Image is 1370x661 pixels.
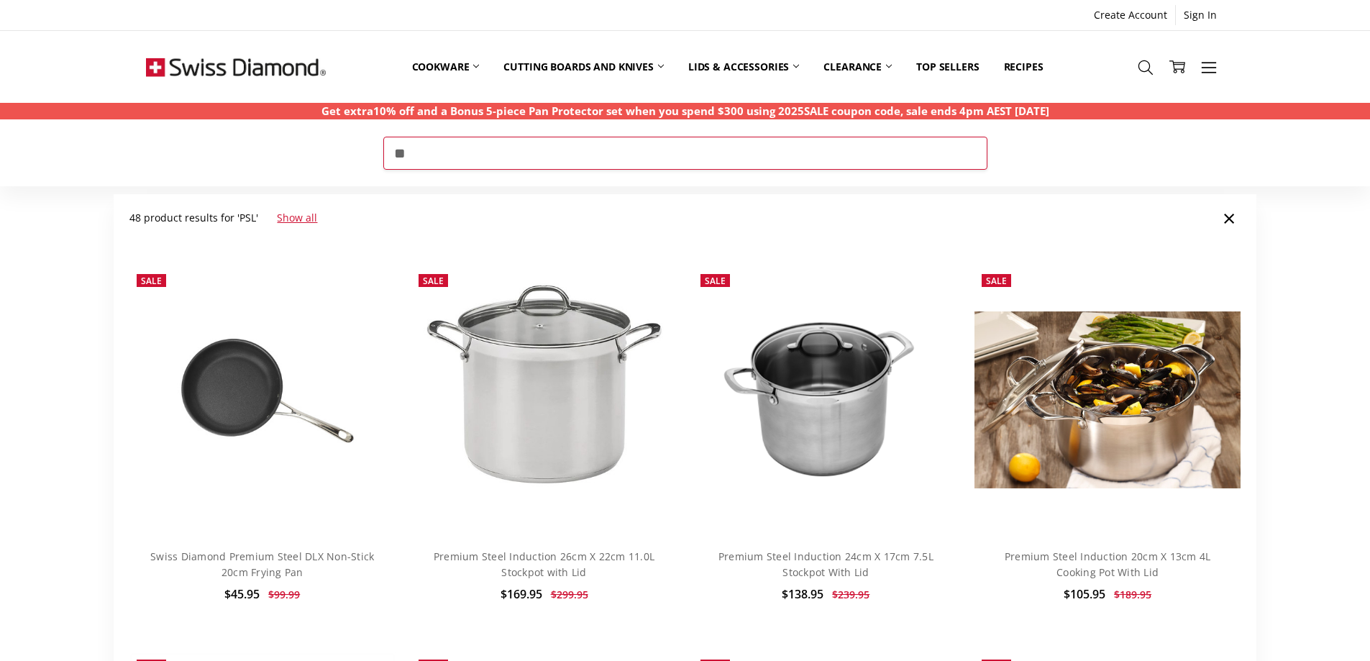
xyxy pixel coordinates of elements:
img: Free Shipping On Every Order [146,31,326,103]
a: Premium Steel Induction 24cm X 17cm 7.5L Stockpot With Lid [718,550,933,579]
a: Premium Steel Induction 20cm X 13cm 4L Cooking Pot With Lid [1005,550,1211,579]
span: Sale [141,275,162,287]
img: Premium Steel Induction 26cm X 22cm 11.0L Stockpot with Lid [411,267,677,532]
a: Swiss Diamond Premium Steel DLX Non-Stick 20cm Frying Pan [150,550,374,579]
a: Cutting boards and knives [491,35,676,99]
img: Swiss Diamond Premium Steel DLX Non-Stick 20cm Frying Pan [129,267,395,532]
span: Sale [986,275,1007,287]
span: Sale [705,275,726,287]
span: $239.95 [832,588,869,601]
span: $169.95 [501,586,542,602]
a: Top Sellers [904,35,991,99]
img: Premium Steel Induction 24cm X 17cm 7.5L Stockpot With Lid [693,311,959,488]
p: Get extra10% off and a Bonus 5-piece Pan Protector set when you spend $300 using 2025SALE coupon ... [321,103,1049,119]
img: Premium Steel Induction 20cm X 13cm 4L Cooking Pot With Lid [974,311,1240,489]
span: $189.95 [1114,588,1151,601]
span: $99.99 [268,588,300,601]
span: Sale [423,275,444,287]
a: Show all [277,211,317,224]
a: Lids & Accessories [676,35,811,99]
a: Clearance [811,35,904,99]
a: Sign In [1176,5,1225,25]
span: $45.95 [224,586,260,602]
a: Recipes [992,35,1056,99]
a: Close [1218,206,1241,229]
span: 48 product results for 'PSL' [129,211,258,224]
a: Premium Steel Induction 26cm X 22cm 11.0L Stockpot with Lid [434,550,654,579]
span: × [1223,202,1236,233]
span: $105.95 [1064,586,1105,602]
span: $138.95 [782,586,823,602]
span: $299.95 [551,588,588,601]
a: Cookware [400,35,492,99]
a: Create Account [1086,5,1175,25]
